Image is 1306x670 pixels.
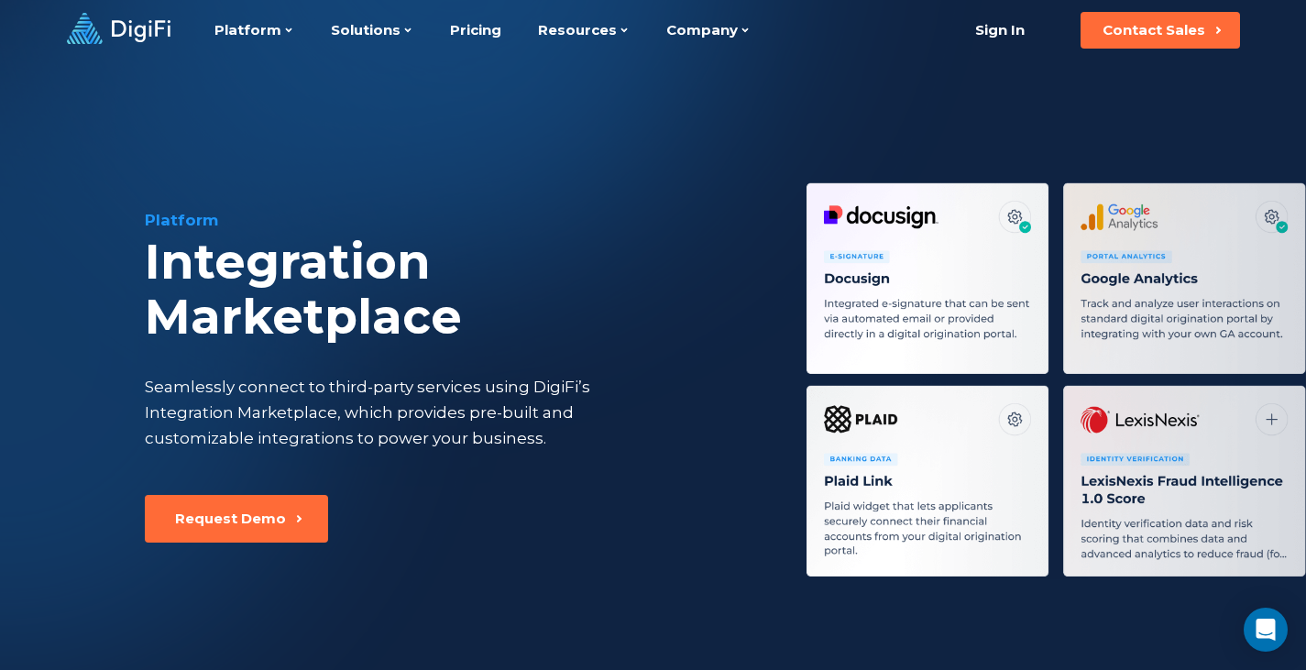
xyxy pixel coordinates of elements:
[145,209,761,231] div: Platform
[1081,12,1240,49] button: Contact Sales
[145,374,665,451] div: Seamlessly connect to third-party services using DigiFi’s Integration Marketplace, which provides...
[145,235,761,345] div: Integration Marketplace
[175,510,286,528] div: Request Demo
[145,495,328,543] button: Request Demo
[1244,608,1288,652] div: Open Intercom Messenger
[1103,21,1205,39] div: Contact Sales
[953,12,1048,49] a: Sign In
